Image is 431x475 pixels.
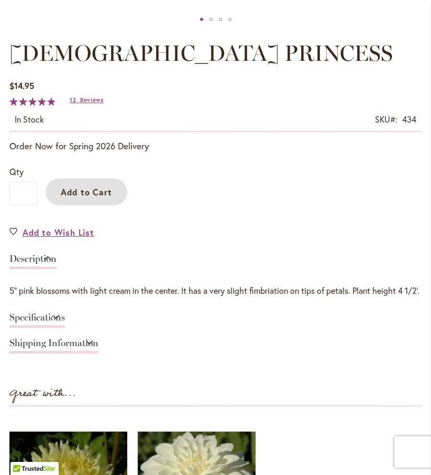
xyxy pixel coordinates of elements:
span: Qty [9,166,24,177]
div: Availability [15,114,44,126]
div: 98% [9,97,56,106]
button: Add to Cart [46,179,127,205]
a: 12 Reviews [70,96,104,104]
span: [DEMOGRAPHIC_DATA] PRINCESS [9,40,393,67]
span: Add to Cart [61,186,113,197]
span: Reviews [80,96,104,104]
span: In stock [15,114,44,125]
div: GAY PRINCESS [206,12,216,27]
div: Detailed Product Info [9,249,422,359]
div: 5" pink blossoms with light cream in the center. It has a very slight fimbriation on tips of peta... [9,285,422,297]
a: Specifications [9,313,65,328]
span: 12 [70,96,76,104]
a: Add to Wish List [9,226,94,238]
a: Description [9,254,57,269]
a: Shipping Information [9,338,98,354]
div: GAY PRINCESS [216,12,225,27]
strong: SKU [375,114,397,125]
strong: Great with... [9,385,76,402]
div: 434 [402,114,416,126]
span: Add to Wish List [23,226,94,238]
div: GAY PRINCESS [225,12,235,27]
div: GAY PRINCESS [197,12,206,27]
iframe: Launch Accessibility Center [8,438,37,467]
span: $14.95 [9,80,34,91]
p: Order Now for Spring 2026 Delivery [9,140,422,152]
